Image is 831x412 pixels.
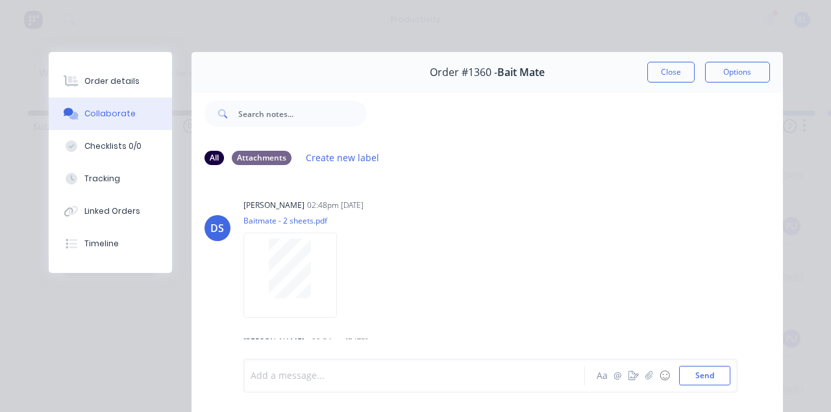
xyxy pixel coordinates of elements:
span: Order #1360 - [430,66,497,79]
input: Search notes... [238,101,367,127]
div: Attachments [232,151,291,165]
button: Order details [49,65,172,97]
div: 02:48pm [DATE] [307,200,364,211]
button: ☺ [657,368,673,383]
div: Linked Orders [84,205,140,217]
div: All [205,151,224,165]
p: Baitmate - 2 sheets.pdf [243,215,350,226]
button: Checklists 0/0 [49,130,172,162]
button: Create new label [299,149,386,166]
button: Linked Orders [49,195,172,227]
div: DS [210,220,224,236]
div: Tracking [84,173,120,185]
button: Options [705,62,770,83]
button: Send [679,366,730,385]
button: Collaborate [49,97,172,130]
div: Checklists 0/0 [84,140,142,152]
span: Bait Mate [497,66,545,79]
button: Tracking [49,162,172,195]
div: Collaborate [84,108,136,120]
button: Close [647,62,695,83]
div: - 02:54pm [DATE] [307,336,368,348]
div: [PERSON_NAME] [243,336,304,348]
div: Timeline [84,238,119,250]
button: @ [610,368,626,383]
div: [PERSON_NAME] [243,200,304,211]
button: Aa [595,368,610,383]
div: Order details [84,75,140,87]
button: Timeline [49,227,172,260]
